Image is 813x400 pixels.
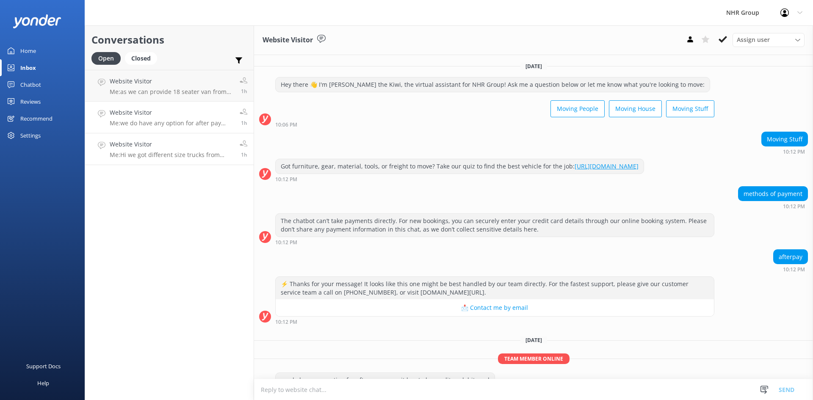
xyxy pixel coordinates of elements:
[241,119,247,127] span: Sep 02 2025 07:21am (UTC +12:00) Pacific/Auckland
[276,159,644,174] div: Got furniture, gear, material, tools, or freight to move? Take our quiz to find the best vehicle ...
[110,77,233,86] h4: Website Visitor
[783,204,805,209] strong: 10:12 PM
[275,240,297,245] strong: 10:12 PM
[91,53,125,63] a: Open
[26,358,61,375] div: Support Docs
[110,108,233,117] h4: Website Visitor
[275,177,297,182] strong: 10:12 PM
[241,151,247,158] span: Sep 02 2025 07:21am (UTC +12:00) Pacific/Auckland
[498,353,570,364] span: Team member online
[275,176,644,182] div: Sep 01 2025 10:12pm (UTC +12:00) Pacific/Auckland
[783,267,805,272] strong: 10:12 PM
[125,53,161,63] a: Closed
[125,52,157,65] div: Closed
[275,320,297,325] strong: 10:12 PM
[20,110,53,127] div: Recommend
[110,140,233,149] h4: Website Visitor
[276,277,714,299] div: ⚡ Thanks for your message! It looks like this one might be best handled by our team directly. For...
[609,100,662,117] button: Moving House
[91,52,121,65] div: Open
[85,133,254,165] a: Website VisitorMe:Hi we got different size trucks from 12m3 to 21m3, all of them can be drive on ...
[520,337,547,344] span: [DATE]
[241,88,247,95] span: Sep 02 2025 07:22am (UTC +12:00) Pacific/Auckland
[276,77,710,92] div: Hey there 👋 I'm [PERSON_NAME] the Kiwi, the virtual assistant for NHR Group! Ask me a question be...
[575,162,639,170] a: [URL][DOMAIN_NAME]
[276,214,714,236] div: The chatbot can’t take payments directly. For new bookings, you can securely enter your credit ca...
[550,100,605,117] button: Moving People
[20,76,41,93] div: Chatbot
[761,149,808,154] div: Sep 01 2025 10:12pm (UTC +12:00) Pacific/Auckland
[520,63,547,70] span: [DATE]
[738,187,807,201] div: methods of payment
[110,88,233,96] p: Me: as we can provide 18 seater van from Manukau price will be 320a day inculding unlimited kms i...
[783,149,805,154] strong: 10:12 PM
[666,100,714,117] button: Moving Stuff
[773,266,808,272] div: Sep 01 2025 10:12pm (UTC +12:00) Pacific/Auckland
[85,70,254,102] a: Website VisitorMe:as we can provide 18 seater van from Manukau price will be 320a day inculding u...
[20,93,41,110] div: Reviews
[762,132,807,146] div: Moving Stuff
[263,35,313,46] h3: Website Visitor
[275,319,714,325] div: Sep 01 2025 10:12pm (UTC +12:00) Pacific/Auckland
[91,32,247,48] h2: Conversations
[110,151,233,159] p: Me: Hi we got different size trucks from 12m3 to 21m3, all of them can be drive on car license
[733,33,805,47] div: Assign User
[37,375,49,392] div: Help
[20,127,41,144] div: Settings
[85,102,254,133] a: Website VisitorMe:we do have any option for after pay sorry. it has to be credit or debit card1h
[738,203,808,209] div: Sep 01 2025 10:12pm (UTC +12:00) Pacific/Auckland
[110,119,233,127] p: Me: we do have any option for after pay sorry. it has to be credit or debit card
[276,373,495,387] div: we do have any option for after pay sorry. it has to be credit or debit card
[275,121,714,127] div: Sep 01 2025 10:06pm (UTC +12:00) Pacific/Auckland
[20,59,36,76] div: Inbox
[276,299,714,316] button: 📩 Contact me by email
[275,122,297,127] strong: 10:06 PM
[275,239,714,245] div: Sep 01 2025 10:12pm (UTC +12:00) Pacific/Auckland
[774,250,807,264] div: afterpay
[737,35,770,44] span: Assign user
[13,14,61,28] img: yonder-white-logo.png
[20,42,36,59] div: Home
